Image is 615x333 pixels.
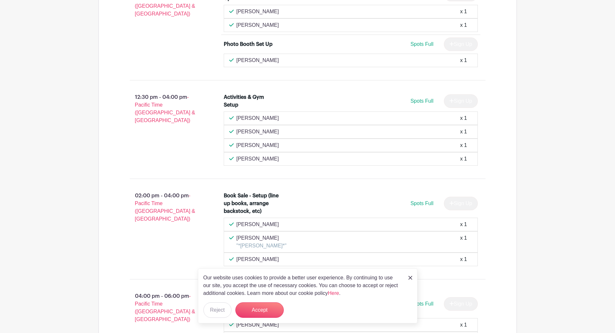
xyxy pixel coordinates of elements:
p: [PERSON_NAME] [236,234,286,242]
div: x 1 [460,141,467,149]
p: [PERSON_NAME] [236,141,279,149]
div: x 1 [460,114,467,122]
div: x 1 [460,234,467,250]
div: Book Sale - Setup (line up books, arrange backstock, etc) [224,192,280,215]
p: [PERSON_NAME] [236,8,279,16]
p: [PERSON_NAME] [236,128,279,136]
p: 12:30 pm - 04:00 pm [119,91,214,127]
p: [PERSON_NAME] [236,21,279,29]
span: - Pacific Time ([GEOGRAPHIC_DATA] & [GEOGRAPHIC_DATA]) [135,293,195,322]
p: [PERSON_NAME] [236,114,279,122]
span: - Pacific Time ([GEOGRAPHIC_DATA] & [GEOGRAPHIC_DATA]) [135,193,195,222]
p: [PERSON_NAME] [236,57,279,64]
span: Spots Full [410,98,433,104]
span: Spots Full [410,41,433,47]
span: - Pacific Time ([GEOGRAPHIC_DATA] & [GEOGRAPHIC_DATA]) [135,94,195,123]
p: [PERSON_NAME] [236,221,279,228]
div: Photo Booth Set Up [224,40,272,48]
button: Accept [235,302,284,318]
p: "*[PERSON_NAME]*" [236,242,286,250]
p: 04:00 pm - 06:00 pm [119,290,214,326]
img: close_button-5f87c8562297e5c2d7936805f587ecaba9071eb48480494691a3f1689db116b3.svg [408,276,412,280]
div: Activities & Gym Setup [224,93,280,109]
div: x 1 [460,155,467,163]
div: x 1 [460,255,467,263]
div: x 1 [460,57,467,64]
p: [PERSON_NAME] [236,255,279,263]
span: Spots Full [410,201,433,206]
a: Here [328,290,339,296]
div: x 1 [460,321,467,329]
div: x 1 [460,8,467,16]
p: 02:00 pm - 04:00 pm [119,189,214,225]
p: [PERSON_NAME] [236,155,279,163]
button: Reject [203,302,231,318]
div: x 1 [460,21,467,29]
p: [PERSON_NAME] [236,321,279,329]
div: x 1 [460,221,467,228]
div: x 1 [460,128,467,136]
p: Our website uses cookies to provide a better user experience. By continuing to use our site, you ... [203,274,402,297]
span: Spots Full [410,301,433,307]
